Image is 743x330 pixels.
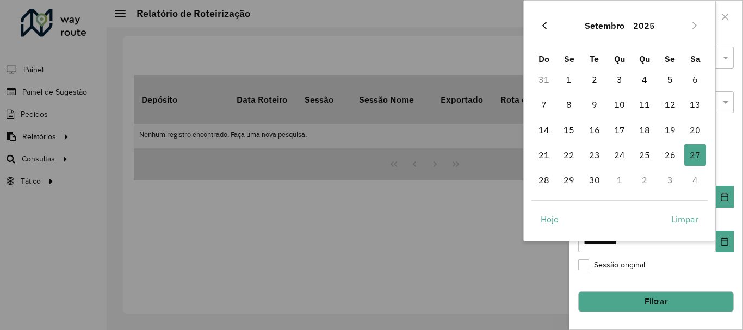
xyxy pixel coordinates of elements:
span: 21 [533,144,555,166]
span: 26 [659,144,681,166]
span: 18 [634,119,655,141]
td: 21 [531,142,556,167]
td: 26 [658,142,683,167]
span: 22 [558,144,580,166]
td: 15 [556,117,581,142]
span: 5 [659,69,681,90]
span: 14 [533,119,555,141]
td: 8 [556,92,581,117]
span: Qu [614,53,625,64]
td: 10 [607,92,632,117]
span: 13 [684,94,706,115]
td: 12 [658,92,683,117]
button: Choose Date [716,231,734,252]
span: 4 [634,69,655,90]
span: Do [538,53,549,64]
td: 17 [607,117,632,142]
button: Previous Month [536,17,553,34]
span: 2 [584,69,605,90]
span: 15 [558,119,580,141]
span: 7 [533,94,555,115]
span: 24 [609,144,630,166]
td: 7 [531,92,556,117]
td: 1 [607,167,632,192]
button: Next Month [686,17,703,34]
td: 31 [531,67,556,92]
span: Te [590,53,599,64]
td: 11 [632,92,657,117]
span: 30 [584,169,605,191]
span: 11 [634,94,655,115]
td: 19 [658,117,683,142]
td: 6 [683,67,708,92]
td: 9 [581,92,606,117]
td: 18 [632,117,657,142]
td: 2 [632,167,657,192]
span: 19 [659,119,681,141]
span: Qu [639,53,650,64]
td: 3 [658,167,683,192]
span: 17 [609,119,630,141]
button: Choose Month [580,13,629,39]
span: 29 [558,169,580,191]
label: Sessão original [578,259,645,271]
span: Limpar [671,213,698,226]
td: 16 [581,117,606,142]
td: 4 [632,67,657,92]
td: 28 [531,167,556,192]
span: Se [665,53,675,64]
td: 23 [581,142,606,167]
td: 4 [683,167,708,192]
span: 8 [558,94,580,115]
span: 20 [684,119,706,141]
span: 28 [533,169,555,191]
td: 30 [581,167,606,192]
td: 22 [556,142,581,167]
span: 25 [634,144,655,166]
td: 13 [683,92,708,117]
span: 6 [684,69,706,90]
td: 2 [581,67,606,92]
span: 10 [609,94,630,115]
span: 3 [609,69,630,90]
span: 1 [558,69,580,90]
span: 9 [584,94,605,115]
td: 29 [556,167,581,192]
button: Choose Date [716,186,734,208]
span: 23 [584,144,605,166]
span: 12 [659,94,681,115]
td: 5 [658,67,683,92]
td: 1 [556,67,581,92]
span: 27 [684,144,706,166]
td: 25 [632,142,657,167]
td: 14 [531,117,556,142]
td: 27 [683,142,708,167]
span: Se [564,53,574,64]
td: 24 [607,142,632,167]
span: Hoje [541,213,559,226]
span: 16 [584,119,605,141]
button: Filtrar [578,291,734,312]
button: Limpar [662,208,708,230]
button: Choose Year [629,13,659,39]
td: 20 [683,117,708,142]
td: 3 [607,67,632,92]
button: Hoje [531,208,568,230]
span: Sa [690,53,701,64]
